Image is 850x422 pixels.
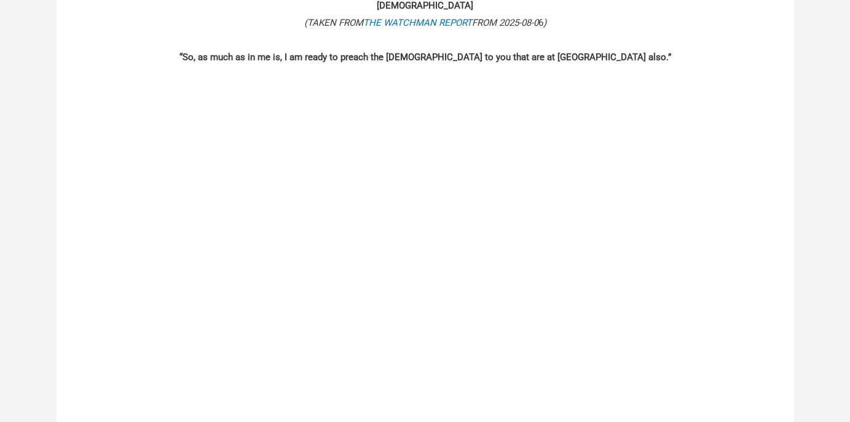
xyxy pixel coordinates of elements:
em: ) [543,17,546,28]
em: (TAKEN FROM FROM 2025-08-0 [304,17,538,28]
strong: “So, as much as in me is, I am ready to preach the [DEMOGRAPHIC_DATA] to you that are at [GEOGRAP... [179,52,671,63]
a: THE WATCHMAN REPORT [363,17,472,28]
